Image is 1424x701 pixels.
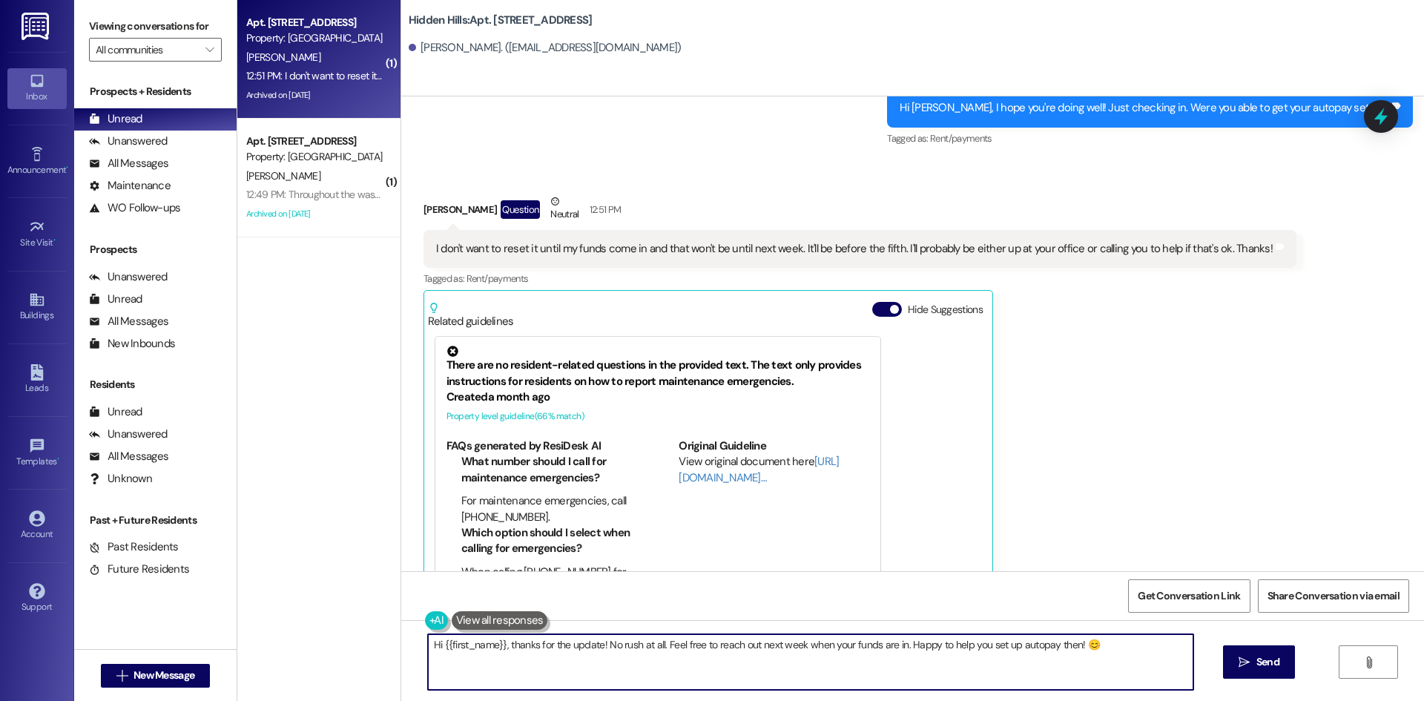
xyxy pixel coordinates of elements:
[22,13,52,40] img: ResiDesk Logo
[246,69,1054,82] div: 12:51 PM: I don't want to reset it until my funds come in and that won't be until next week. It'l...
[246,134,383,149] div: Apt. [STREET_ADDRESS]
[446,346,869,389] div: There are no resident-related questions in the provided text. The text only provides instructions...
[89,314,168,329] div: All Messages
[887,128,1413,149] div: Tagged as:
[900,100,1389,116] div: Hi [PERSON_NAME], I hope you're doing well! Just checking in. Were you able to get your autopay s...
[245,205,385,223] div: Archived on [DATE]
[423,268,1296,289] div: Tagged as:
[133,668,194,683] span: New Message
[908,302,983,317] label: Hide Suggestions
[1239,656,1250,668] i: 
[245,86,385,105] div: Archived on [DATE]
[89,178,171,194] div: Maintenance
[1223,645,1295,679] button: Send
[7,68,67,108] a: Inbox
[7,287,67,327] a: Buildings
[428,634,1193,690] textarea: Hi {{first_name}}, thanks for the update! No rush at all. Feel free to reach out next week when y...
[1128,579,1250,613] button: Get Conversation Link
[501,200,540,219] div: Question
[423,194,1296,230] div: [PERSON_NAME]
[74,513,237,528] div: Past + Future Residents
[89,404,142,420] div: Unread
[89,336,175,352] div: New Inbounds
[89,156,168,171] div: All Messages
[446,409,869,424] div: Property level guideline ( 66 % match)
[586,202,622,217] div: 12:51 PM
[116,670,128,682] i: 
[446,438,601,453] b: FAQs generated by ResiDesk AI
[7,214,67,254] a: Site Visit •
[409,13,593,28] b: Hidden Hills: Apt. [STREET_ADDRESS]
[74,377,237,392] div: Residents
[89,471,152,487] div: Unknown
[96,38,198,62] input: All communities
[246,188,587,201] div: 12:49 PM: Throughout the wash cycle, it's actually loudest during the wash cycle
[89,449,168,464] div: All Messages
[1138,588,1240,604] span: Get Conversation Link
[930,132,992,145] span: Rent/payments
[89,427,168,442] div: Unanswered
[205,44,214,56] i: 
[89,269,168,285] div: Unanswered
[89,15,222,38] label: Viewing conversations for
[57,454,59,464] span: •
[89,562,189,577] div: Future Residents
[547,194,581,225] div: Neutral
[246,169,320,182] span: [PERSON_NAME]
[7,579,67,619] a: Support
[1258,579,1409,613] button: Share Conversation via email
[7,433,67,473] a: Templates •
[436,241,1273,257] div: I don't want to reset it until my funds come in and that won't be until next week. It'll be befor...
[679,454,869,486] div: View original document here
[53,235,56,246] span: •
[7,506,67,546] a: Account
[246,30,383,46] div: Property: [GEOGRAPHIC_DATA]
[7,360,67,400] a: Leads
[1363,656,1374,668] i: 
[89,111,142,127] div: Unread
[467,272,529,285] span: Rent/payments
[461,493,637,525] li: For maintenance emergencies, call [PHONE_NUMBER].
[74,242,237,257] div: Prospects
[66,162,68,173] span: •
[461,565,637,612] li: When calling [PHONE_NUMBER] for emergencies, press #3 to leave a message for the on-call team.
[74,84,237,99] div: Prospects + Residents
[461,454,637,486] li: What number should I call for maintenance emergencies?
[89,134,168,149] div: Unanswered
[409,40,682,56] div: [PERSON_NAME]. ([EMAIL_ADDRESS][DOMAIN_NAME])
[428,302,514,329] div: Related guidelines
[89,292,142,307] div: Unread
[1256,654,1279,670] span: Send
[446,389,869,405] div: Created a month ago
[101,664,211,688] button: New Message
[246,50,320,64] span: [PERSON_NAME]
[246,15,383,30] div: Apt. [STREET_ADDRESS]
[461,525,637,557] li: Which option should I select when calling for emergencies?
[679,454,839,484] a: [URL][DOMAIN_NAME]…
[89,539,179,555] div: Past Residents
[1268,588,1400,604] span: Share Conversation via email
[89,200,180,216] div: WO Follow-ups
[246,149,383,165] div: Property: [GEOGRAPHIC_DATA]
[679,438,766,453] b: Original Guideline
